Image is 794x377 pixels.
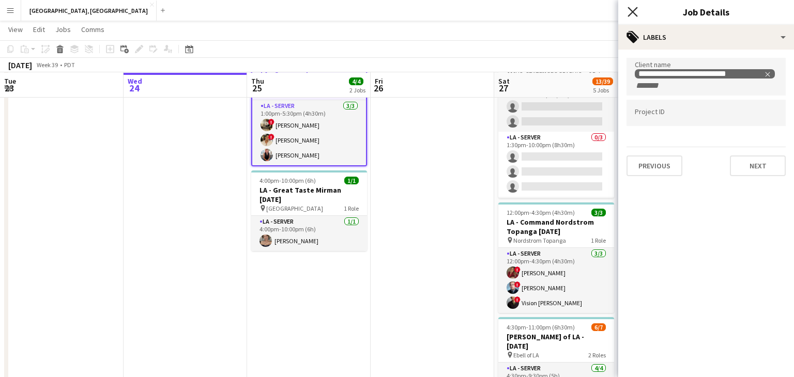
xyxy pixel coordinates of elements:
span: Nordstrom Topanga [513,237,566,244]
span: Ebell of LA [513,351,539,359]
button: [GEOGRAPHIC_DATA], [GEOGRAPHIC_DATA] [21,1,157,21]
button: Previous [627,155,682,176]
span: 4:30pm-11:00pm (6h30m) [507,323,575,331]
a: Jobs [51,23,75,36]
span: 26 [373,82,383,94]
app-job-card: 12:00pm-4:30pm (4h30m)3/3LA - Command Nordstrom Topanga [DATE] Nordstrom Topanga1 RoleLA - Server... [498,202,614,313]
input: + Label [635,81,679,90]
span: 4/4 [349,77,363,85]
span: 3/3 [591,209,606,216]
app-job-card: 11:00am-10:00pm (11h)2/26LA - Command CSUCI [DATE] [US_STATE][GEOGRAPHIC_DATA]6 RolesLA - Server1... [498,45,614,198]
span: 12:00pm-4:30pm (4h30m) [507,209,575,216]
span: Edit [33,25,45,34]
span: 2 Roles [588,351,606,359]
div: 2 Jobs [349,86,365,94]
span: Jobs [55,25,71,34]
button: Next [730,155,786,176]
span: 6/7 [591,323,606,331]
div: Labels [618,25,794,50]
span: Tue [4,76,16,86]
a: Edit [29,23,49,36]
span: View [8,25,23,34]
span: 1/1 [344,177,359,184]
app-card-role: LA - Server3/31:00pm-5:30pm (4h30m)![PERSON_NAME]![PERSON_NAME][PERSON_NAME] [252,100,366,165]
span: Sat [498,76,510,86]
div: PDT [64,61,75,69]
span: [GEOGRAPHIC_DATA] [266,205,323,212]
a: Comms [77,23,109,36]
delete-icon: Remove tag [763,70,771,78]
span: Comms [81,25,104,34]
h3: Job Details [618,5,794,19]
h3: LA - Command Nordstrom Topanga [DATE] [498,217,614,236]
span: 4:00pm-10:00pm (6h) [259,177,316,184]
div: Command Performance Catering [638,70,771,78]
span: Week 39 [34,61,60,69]
span: Fri [375,76,383,86]
a: View [4,23,27,36]
span: 25 [250,82,264,94]
span: Wed [128,76,142,86]
app-job-card: Updated1:00pm-5:30pm (4h30m)3/3LA - Command [GEOGRAPHIC_DATA] [DATE] Union Station - [PERSON_NAME... [251,45,367,166]
span: ! [268,119,274,125]
span: 13/39 [592,77,613,85]
span: ! [514,281,521,288]
span: 27 [497,82,510,94]
div: [DATE] [8,60,32,70]
h3: LA - Great Taste Mirman [DATE] [251,185,367,204]
div: 5 Jobs [593,86,613,94]
app-job-card: 4:00pm-10:00pm (6h)1/1LA - Great Taste Mirman [DATE] [GEOGRAPHIC_DATA]1 RoleLA - Server1/14:00pm-... [251,170,367,251]
app-card-role: LA - Server1A0/211:00am-10:00pm (11h) [498,82,614,132]
app-card-role: LA - Server3/312:00pm-4:30pm (4h30m)![PERSON_NAME]![PERSON_NAME]!Vision [PERSON_NAME] [498,248,614,313]
app-card-role: LA - Server1/14:00pm-10:00pm (6h)[PERSON_NAME] [251,216,367,251]
input: Type to search project ID labels... [635,108,777,118]
app-card-role: LA - Server0/31:30pm-10:00pm (8h30m) [498,132,614,197]
span: 1 Role [591,237,606,244]
span: ! [268,134,274,140]
span: 23 [3,82,16,94]
span: ! [514,266,521,273]
span: Thu [251,76,264,86]
span: ! [514,296,521,303]
span: 1 Role [344,205,359,212]
span: 24 [126,82,142,94]
h3: [PERSON_NAME] of LA - [DATE] [498,332,614,351]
